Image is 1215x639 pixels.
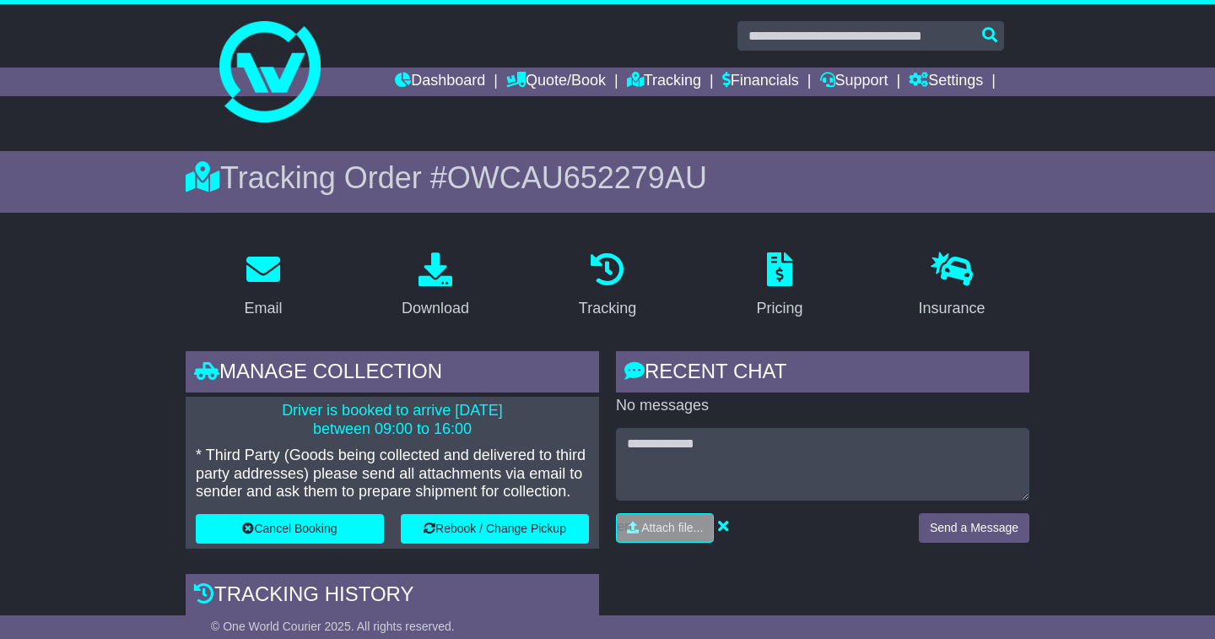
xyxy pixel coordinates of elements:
[447,160,707,195] span: OWCAU652279AU
[506,68,606,96] a: Quote/Book
[745,246,813,326] a: Pricing
[401,514,589,544] button: Rebook / Change Pickup
[579,297,636,320] div: Tracking
[568,246,647,326] a: Tracking
[918,297,985,320] div: Insurance
[233,246,293,326] a: Email
[616,351,1029,397] div: RECENT CHAT
[919,513,1029,543] button: Send a Message
[402,297,469,320] div: Download
[722,68,799,96] a: Financials
[616,397,1029,415] p: No messages
[909,68,983,96] a: Settings
[186,574,599,620] div: Tracking history
[186,351,599,397] div: Manage collection
[211,620,455,633] span: © One World Courier 2025. All rights reserved.
[820,68,888,96] a: Support
[196,447,589,501] p: * Third Party (Goods being collected and delivered to third party addresses) please send all atta...
[244,297,282,320] div: Email
[627,68,701,96] a: Tracking
[395,68,485,96] a: Dashboard
[391,246,480,326] a: Download
[907,246,996,326] a: Insurance
[756,297,802,320] div: Pricing
[196,402,589,438] p: Driver is booked to arrive [DATE] between 09:00 to 16:00
[186,160,1029,196] div: Tracking Order #
[196,514,384,544] button: Cancel Booking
